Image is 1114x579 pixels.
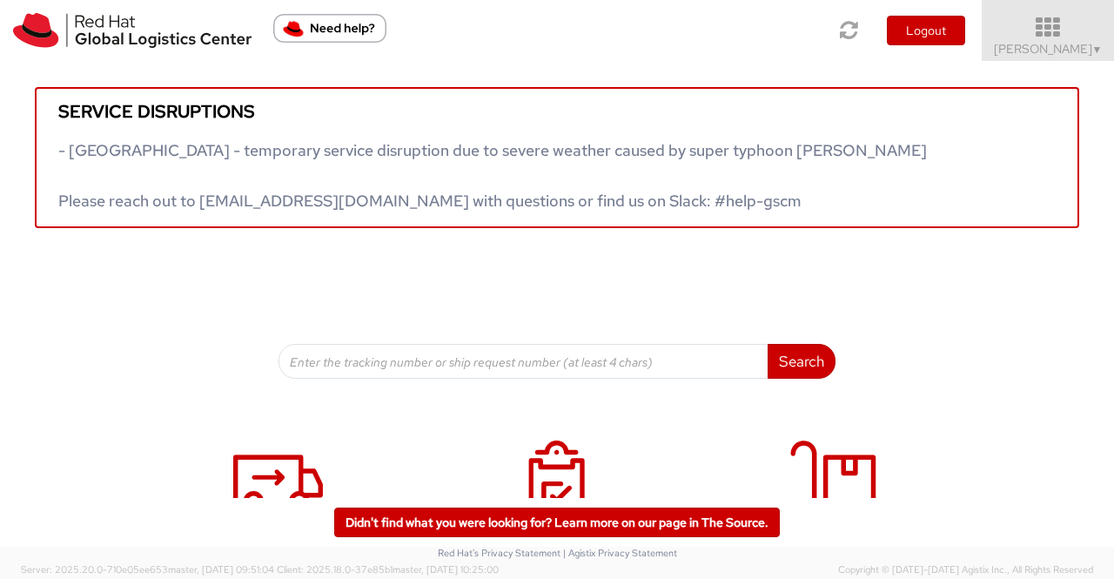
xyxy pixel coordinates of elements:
[838,563,1093,577] span: Copyright © [DATE]-[DATE] Agistix Inc., All Rights Reserved
[35,87,1079,228] a: Service disruptions - [GEOGRAPHIC_DATA] - temporary service disruption due to severe weather caus...
[277,563,499,576] span: Client: 2025.18.0-37e85b1
[168,563,274,576] span: master, [DATE] 09:51:04
[334,508,780,537] a: Didn't find what you were looking for? Learn more on our page in The Source.
[58,102,1056,121] h5: Service disruptions
[1092,43,1103,57] span: ▼
[21,563,274,576] span: Server: 2025.20.0-710e05ee653
[563,547,677,559] a: | Agistix Privacy Statement
[273,14,386,43] button: Need help?
[13,13,252,48] img: rh-logistics-00dfa346123c4ec078e1.svg
[887,16,965,45] button: Logout
[438,547,560,559] a: Red Hat's Privacy Statement
[994,41,1103,57] span: [PERSON_NAME]
[393,563,499,576] span: master, [DATE] 10:25:00
[278,344,768,379] input: Enter the tracking number or ship request number (at least 4 chars)
[768,344,835,379] button: Search
[58,140,927,211] span: - [GEOGRAPHIC_DATA] - temporary service disruption due to severe weather caused by super typhoon ...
